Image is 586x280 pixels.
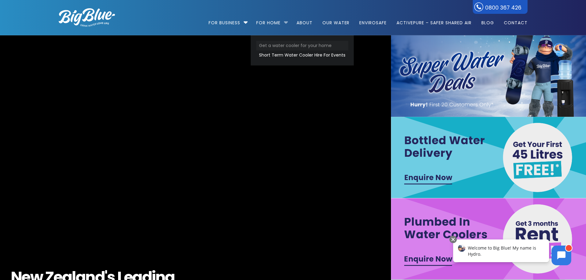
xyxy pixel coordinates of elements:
[545,239,577,271] iframe: Chatbot
[256,41,348,50] a: Get a water cooler for your home
[59,8,115,27] img: logo
[256,50,348,60] a: Short Term Water Cooler Hire For Events
[447,235,577,271] iframe: Chatbot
